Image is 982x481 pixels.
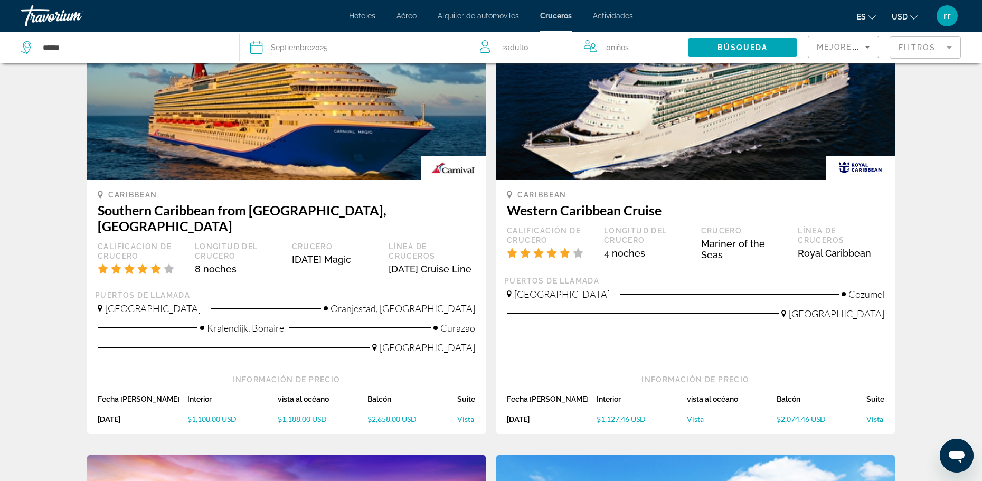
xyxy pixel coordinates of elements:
[187,395,277,409] div: Interior
[789,308,884,319] span: [GEOGRAPHIC_DATA]
[866,414,883,423] span: Vista
[777,414,826,423] span: $2,074.46 USD
[195,263,281,275] div: 8 noches
[207,322,284,334] span: Kralendijk, Bonaire
[331,303,475,314] span: Oranjestad, [GEOGRAPHIC_DATA]
[517,191,566,199] span: Caribbean
[606,40,629,55] span: 0
[597,414,646,423] span: $1,127.46 USD
[367,395,457,409] div: Balcón
[187,414,277,423] a: $1,108.00 USD
[826,156,895,180] img: rci_new_resized.gif
[380,342,475,353] span: [GEOGRAPHIC_DATA]
[890,36,961,59] button: Filter
[777,395,866,409] div: Balcón
[98,414,187,423] div: [DATE]
[940,439,974,473] iframe: Button to launch messaging window
[817,41,870,53] mat-select: Sort by
[98,375,475,384] div: Información de precio
[892,13,908,21] span: USD
[187,414,237,423] span: $1,108.00 USD
[688,38,797,57] button: Búsqueda
[469,32,688,63] button: Travelers: 2 adults, 0 children
[389,263,475,275] div: [DATE] Cruise Line
[611,43,629,52] span: Niños
[195,242,281,261] div: Longitud del crucero
[21,2,127,30] a: Travorium
[292,254,379,265] div: [DATE] Magic
[98,242,184,261] div: Calificación de crucero
[421,156,486,180] img: carnival.gif
[604,248,691,259] div: 4 noches
[687,414,777,423] a: Vista
[866,395,884,409] div: Suite
[271,43,311,52] span: Septiembre
[278,414,327,423] span: $1,188.00 USD
[701,238,788,260] div: Mariner of the Seas
[278,414,367,423] a: $1,188.00 USD
[105,303,201,314] span: [GEOGRAPHIC_DATA]
[440,322,475,334] span: Curazao
[604,226,691,245] div: Longitud del crucero
[817,43,922,51] span: Mejores descuentos
[798,248,884,259] div: Royal Caribbean
[777,414,866,423] a: $2,074.46 USD
[367,414,457,423] a: $2,658.00 USD
[857,13,866,21] span: es
[507,395,597,409] div: Fecha [PERSON_NAME]
[701,226,788,235] div: Crucero
[438,12,519,20] a: Alquiler de automóviles
[278,395,367,409] div: vista al océano
[597,414,686,423] a: $1,127.46 USD
[271,40,328,55] div: 2025
[892,9,918,24] button: Change currency
[687,395,777,409] div: vista al océano
[292,242,379,251] div: Crucero
[540,12,572,20] a: Cruceros
[507,414,597,423] div: [DATE]
[848,288,884,300] span: Cozumel
[98,202,475,234] h3: Southern Caribbean from [GEOGRAPHIC_DATA], [GEOGRAPHIC_DATA]
[108,191,157,199] span: Caribbean
[349,12,375,20] a: Hoteles
[504,276,887,286] div: Puertos de llamada
[507,375,884,384] div: Información de precio
[457,414,475,423] a: Vista
[857,9,876,24] button: Change language
[95,290,478,300] div: Puertos de llamada
[943,11,951,21] span: rr
[367,414,417,423] span: $2,658.00 USD
[98,395,187,409] div: Fecha [PERSON_NAME]
[717,43,768,52] span: Búsqueda
[798,226,884,245] div: Línea de cruceros
[506,43,528,52] span: Adulto
[502,40,528,55] span: 2
[457,414,474,423] span: Vista
[514,288,610,300] span: [GEOGRAPHIC_DATA]
[687,414,704,423] span: Vista
[507,226,593,245] div: Calificación de crucero
[507,202,884,218] h3: Western Caribbean Cruise
[389,242,475,261] div: Línea de cruceros
[496,11,895,180] img: 1523443707.jpg
[250,32,458,63] button: Septiembre2025
[396,12,417,20] a: Aéreo
[593,12,633,20] a: Actividades
[597,395,686,409] div: Interior
[933,5,961,27] button: User Menu
[87,11,486,180] img: 1716543650.jpg
[457,395,475,409] div: Suite
[866,414,884,423] a: Vista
